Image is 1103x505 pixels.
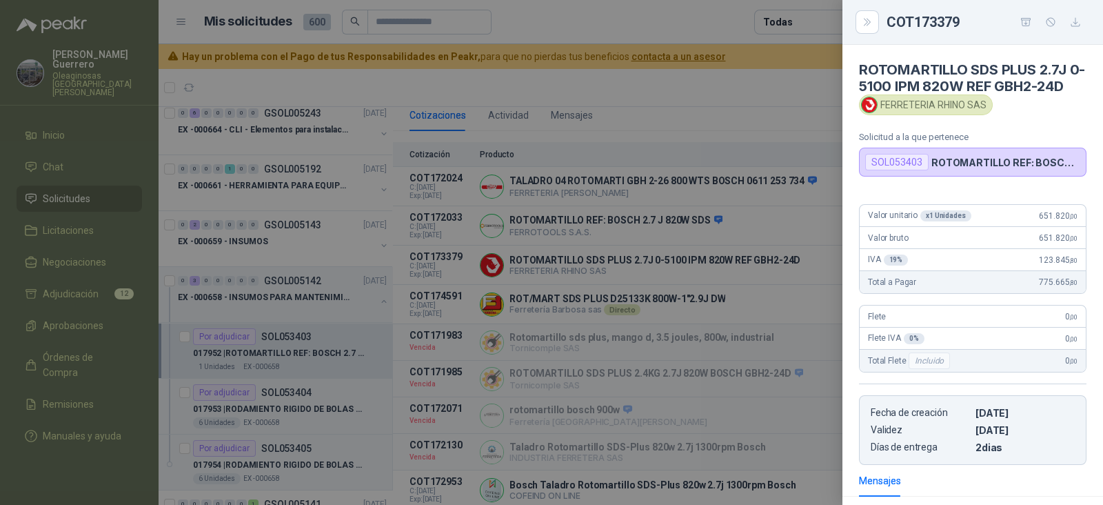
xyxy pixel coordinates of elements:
span: Flete IVA [868,333,924,344]
span: ,80 [1069,279,1077,286]
span: Valor bruto [868,233,908,243]
span: 0 [1065,312,1077,321]
div: 19 % [884,255,909,266]
p: 2 dias [975,442,1075,453]
span: ,00 [1069,212,1077,220]
span: ,00 [1069,357,1077,365]
div: SOL053403 [865,154,929,170]
span: Total Flete [868,353,953,369]
span: Flete [868,312,886,321]
button: Close [859,14,876,30]
div: Incluido [909,353,950,369]
span: Valor unitario [868,210,971,221]
span: 775.665 [1039,277,1077,287]
h4: ROTOMARTILLO SDS PLUS 2.7J 0-5100 IPM 820W REF GBH2-24D [859,61,1086,95]
span: IVA [868,255,908,266]
p: [DATE] [975,424,1075,436]
p: Fecha de creación [871,407,970,419]
span: 123.845 [1039,255,1077,265]
span: ,00 [1069,335,1077,343]
span: ,00 [1069,313,1077,321]
span: 651.820 [1039,211,1077,221]
p: ROTOMARTILLO REF: BOSCH 2.7 J 820W SDS [931,157,1080,168]
p: Solicitud a la que pertenece [859,132,1086,142]
img: Company Logo [862,97,877,112]
span: ,80 [1069,257,1077,264]
p: Validez [871,424,970,436]
div: 0 % [904,333,924,344]
p: Días de entrega [871,442,970,453]
div: COT173379 [887,11,1086,33]
span: 0 [1065,334,1077,344]
span: 651.820 [1039,233,1077,243]
div: x 1 Unidades [920,210,971,221]
p: [DATE] [975,407,1075,419]
div: FERRETERIA RHINO SAS [859,95,993,115]
span: Total a Pagar [868,277,916,287]
div: Mensajes [859,473,901,488]
span: 0 [1065,356,1077,366]
span: ,00 [1069,235,1077,242]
